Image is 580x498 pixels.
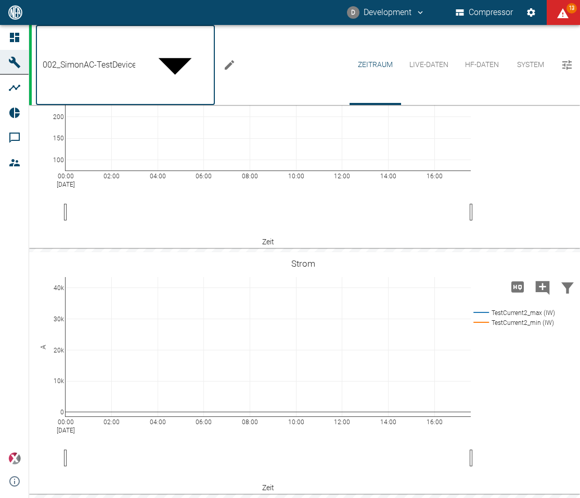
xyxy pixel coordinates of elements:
[350,25,401,105] button: Zeitraum
[507,25,554,105] button: System
[7,5,23,19] img: logo
[558,56,576,74] button: Menü umschalten
[530,273,555,300] button: Kommentar hinzufügen
[454,3,515,22] button: Compressor
[401,25,457,105] button: Live-Daten
[345,3,427,22] button: dev@neaxplore.com
[8,452,21,465] img: Xplore Logo
[492,309,555,316] text: TestCurrent2_max (IW)
[566,3,577,14] span: 13
[43,59,186,71] span: 002_SimonAC-TestDevice-MachineHub
[347,6,359,19] div: D
[457,25,507,105] button: HF-Daten
[219,55,240,75] button: Machine bearbeiten
[522,3,540,22] button: Einstellungen
[555,273,580,300] button: Daten filtern
[505,281,530,291] span: Hohe Auflösung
